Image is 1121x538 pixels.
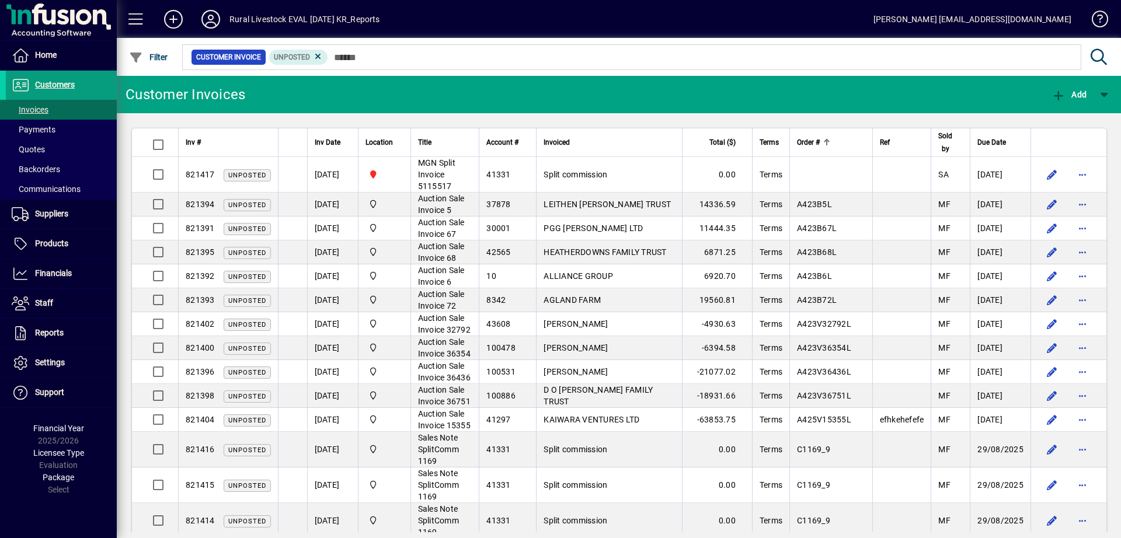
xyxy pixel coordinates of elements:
span: Communications [12,184,81,194]
span: A423V36436L [797,367,851,376]
span: 821402 [186,319,215,329]
span: MGN Split Invoice 5115517 [418,158,455,191]
span: A423B5L [797,200,832,209]
button: Edit [1043,315,1061,333]
div: Total ($) [690,136,746,149]
span: hole [365,294,403,306]
span: Sold by [938,130,952,155]
span: Support [35,387,64,397]
span: Barry Matthews [365,514,403,527]
span: KAIWARA VENTURES LTD [544,415,639,424]
td: [DATE] [970,157,1031,193]
span: MF [938,343,951,352]
a: Products [6,229,117,258]
span: 821391 [186,223,215,233]
span: Unposted [228,369,266,376]
span: Customers [35,80,75,89]
span: Invoiced [544,136,570,149]
span: Customer Invoice [196,51,261,63]
span: A423V32792L [797,319,851,329]
span: Auction Sale Invoice 36751 [418,385,471,406]
span: 10 [486,271,496,281]
span: Financials [35,268,72,278]
button: Edit [1043,291,1061,309]
td: -4930.63 [682,312,752,336]
a: Financials [6,259,117,288]
td: [DATE] [970,336,1031,360]
span: 821415 [186,480,215,490]
span: Inv Date [315,136,340,149]
span: Terms [760,343,782,352]
button: More options [1073,410,1092,429]
span: Terms [760,445,782,454]
span: A423B67L [797,223,837,233]
td: [DATE] [970,384,1031,408]
span: PGG [PERSON_NAME] LTD [544,223,643,233]
span: Add [1052,90,1087,99]
button: Filter [126,47,171,68]
td: 19560.81 [682,288,752,312]
span: LEITHEN [PERSON_NAME] TRUST [544,200,671,209]
span: Terms [760,319,782,329]
button: Add [1049,84,1089,105]
button: More options [1073,165,1092,184]
button: More options [1073,291,1092,309]
button: Edit [1043,386,1061,405]
span: MF [938,445,951,454]
span: Total ($) [709,136,736,149]
span: Reports [35,328,64,337]
span: Ref [880,136,890,149]
span: A423V36354L [797,343,851,352]
span: Unallocated [365,168,403,181]
span: Backorders [12,165,60,174]
td: [DATE] [970,408,1031,432]
button: Edit [1043,267,1061,285]
span: Auction Sale Invoice 32792 [418,313,471,334]
a: Backorders [6,159,117,179]
span: Unposted [228,518,266,525]
span: Auction Sale Invoice 36354 [418,337,471,358]
span: Split commission [544,445,607,454]
button: More options [1073,338,1092,357]
td: [DATE] [970,312,1031,336]
button: More options [1073,476,1092,494]
span: Order # [797,136,820,149]
td: [DATE] [307,408,358,432]
button: Add [155,9,192,30]
button: More options [1073,386,1092,405]
span: Package [43,473,74,482]
span: Auction Sale Invoice 67 [418,218,465,239]
div: Title [418,136,472,149]
span: Staff [35,298,53,308]
span: AGLAND FARM [544,295,601,305]
span: Terms [760,247,782,257]
td: [DATE] [307,216,358,240]
span: 37878 [486,200,510,209]
span: hole [365,246,403,258]
span: MF [938,200,951,209]
td: 0.00 [682,467,752,503]
span: 41331 [486,516,510,525]
td: [DATE] [307,467,358,503]
span: Inv # [186,136,201,149]
span: Account # [486,136,518,149]
button: Edit [1043,219,1061,237]
div: Inv Date [315,136,351,149]
div: Due Date [977,136,1023,149]
td: [DATE] [970,193,1031,216]
td: 0.00 [682,157,752,193]
a: Suppliers [6,200,117,229]
span: Sales Note SplitComm 1169 [418,433,459,466]
span: Payments [12,125,55,134]
span: Sales Note SplitComm 1169 [418,504,459,537]
span: 8342 [486,295,506,305]
span: MF [938,391,951,400]
span: Licensee Type [33,448,84,457]
span: Unposted [228,393,266,400]
span: Terms [760,391,782,400]
span: 100531 [486,367,516,376]
a: Reports [6,319,117,348]
span: Auction Sale Invoice 5 [418,194,465,215]
span: Unposted [228,273,266,281]
span: MF [938,367,951,376]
